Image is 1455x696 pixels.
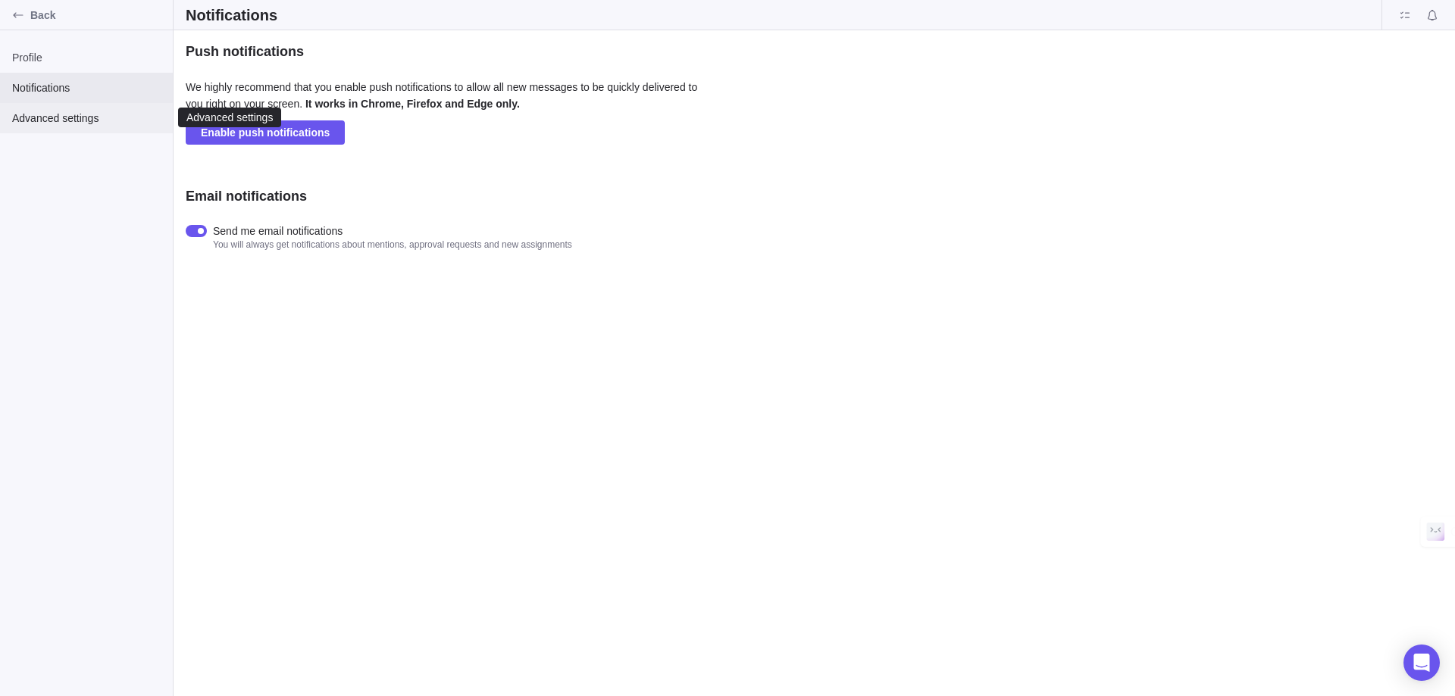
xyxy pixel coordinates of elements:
span: Profile [12,50,161,65]
span: Back [30,8,167,23]
span: Send me email notifications [213,223,572,239]
div: Open Intercom Messenger [1403,645,1440,681]
span: Notifications [1422,5,1443,26]
span: You will always get notifications about mentions, approval requests and new assignments [213,239,572,251]
strong: It works in Chrome, Firefox and Edge only. [305,98,520,110]
p: We highly recommend that you enable push notifications to allow all new messages to be quickly de... [186,79,716,120]
a: Guest portal [1394,11,1416,23]
span: Enable push notifications [201,123,330,142]
span: Guest portal [1394,5,1416,26]
h3: Email notifications [186,187,307,205]
h2: Notifications [186,5,277,26]
span: Enable push notifications [186,120,345,145]
div: Advanced settings [185,111,274,123]
h3: Push notifications [186,42,304,61]
span: Notifications [12,80,161,95]
span: Advanced settings [12,111,161,126]
a: Notifications [1422,11,1443,23]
